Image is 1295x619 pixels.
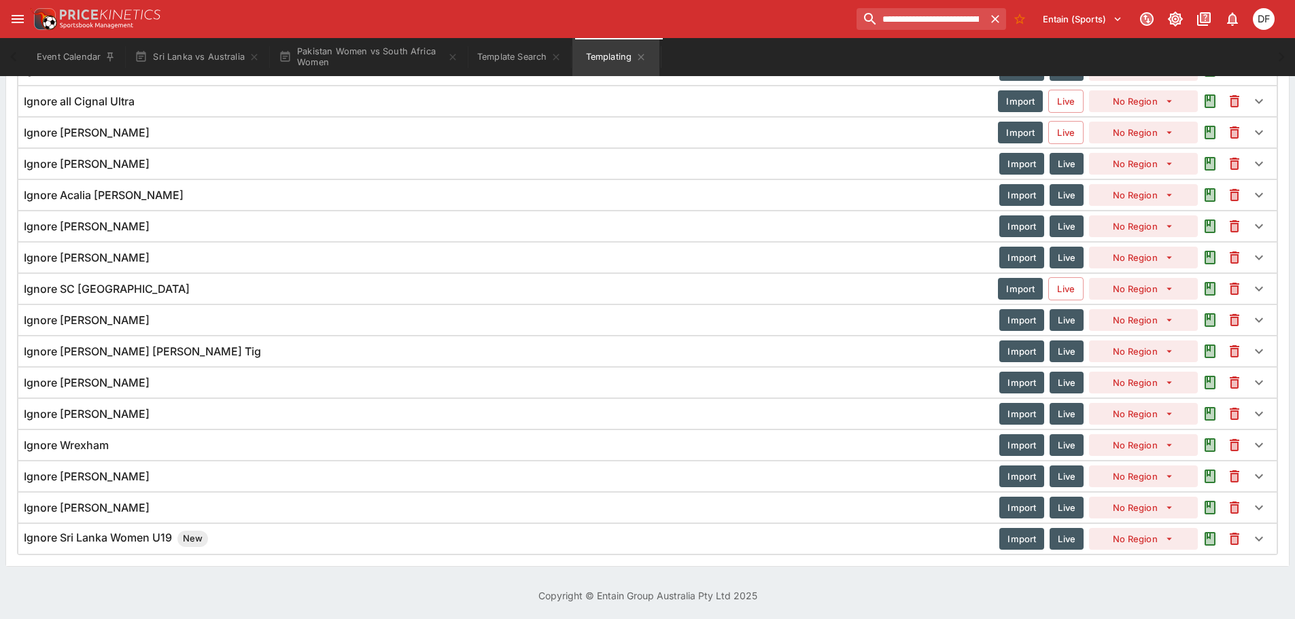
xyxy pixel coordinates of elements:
button: Select Tenant [1035,8,1130,30]
button: Audit the Template Change History [1198,183,1222,207]
h6: Ignore [PERSON_NAME] [24,313,150,328]
button: Live [1050,184,1084,206]
button: Live [1048,90,1084,113]
button: Audit the Template Change History [1198,370,1222,395]
button: David Foster [1249,4,1279,34]
button: Live [1050,247,1084,268]
button: No Region [1089,434,1198,456]
button: This will delete the selected template. You will still need to Save Template changes to commit th... [1222,277,1247,301]
button: This will delete the selected template. You will still need to Save Template changes to commit th... [1222,89,1247,113]
button: Import [999,215,1044,237]
button: Audit the Template Change History [1198,152,1222,176]
button: This will delete the selected template. You will still need to Save Template changes to commit th... [1222,120,1247,145]
button: This will delete the selected template. You will still need to Save Template changes to commit th... [1222,433,1247,457]
button: Live [1050,403,1084,425]
button: Import [999,153,1044,175]
button: Template Search [469,38,570,76]
button: Audit the Template Change History [1198,433,1222,457]
button: No Region [1089,372,1198,393]
h6: Ignore Sri Lanka Women U19 [24,531,208,547]
h6: Ignore [PERSON_NAME] [24,470,150,484]
button: Audit the Template Change History [1198,120,1222,145]
button: Import [999,434,1044,456]
button: This will delete the selected template. You will still need to Save Template changes to commit th... [1222,402,1247,426]
button: Import [998,122,1043,143]
button: No Region [1089,528,1198,550]
button: Import [999,372,1044,393]
h6: Ignore all Cignal Ultra [24,94,135,109]
button: No Region [1089,153,1198,175]
button: No Region [1089,340,1198,362]
h6: Ignore [PERSON_NAME] [24,157,150,171]
button: Live [1050,372,1084,393]
h6: Ignore [PERSON_NAME] [24,376,150,390]
button: This will delete the selected template. You will still need to Save Template changes to commit th... [1222,183,1247,207]
button: Live [1050,434,1084,456]
button: Import [999,528,1044,550]
button: Audit the Template Change History [1198,308,1222,332]
button: This will delete the selected template. You will still need to Save Template changes to commit th... [1222,214,1247,238]
button: No Region [1089,90,1198,112]
button: No Region [1089,309,1198,331]
button: Event Calendar [29,38,124,76]
h6: Ignore SC [GEOGRAPHIC_DATA] [24,282,190,296]
button: This will delete the selected template. You will still need to Save Template changes to commit th... [1222,495,1247,520]
button: Import [998,278,1043,300]
button: This will delete the selected template. You will still need to Save Template changes to commit th... [1222,245,1247,270]
button: Sri Lanka vs Australia [126,38,268,76]
span: New [177,532,208,546]
button: No Region [1089,278,1198,300]
img: Sportsbook Management [60,22,133,29]
img: PriceKinetics Logo [30,5,57,33]
button: Audit the Template Change History [1198,89,1222,113]
button: No Region [1089,215,1198,237]
button: No Region [1089,465,1198,487]
div: David Foster [1253,8,1275,30]
button: open drawer [5,7,30,31]
img: PriceKinetics [60,10,160,20]
h6: Ignore Wrexham [24,438,109,453]
button: Audit the Template Change History [1198,277,1222,301]
button: This will delete the selected template. You will still need to Save Template changes to commit th... [1222,527,1247,551]
button: Live [1050,309,1084,331]
h6: Ignore [PERSON_NAME] [24,251,150,265]
h6: Ignore [PERSON_NAME] [24,219,150,234]
button: Import [999,403,1044,425]
button: This will delete the selected template. You will still need to Save Template changes to commit th... [1222,464,1247,489]
button: Audit the Template Change History [1198,527,1222,551]
button: This will delete the selected template. You will still need to Save Template changes to commit th... [1222,308,1247,332]
button: Live [1048,121,1084,144]
button: No Region [1089,497,1198,518]
h6: Ignore [PERSON_NAME] [PERSON_NAME] Tig [24,344,261,359]
button: Audit the Template Change History [1198,495,1222,520]
button: Live [1050,340,1084,362]
button: No Bookmarks [1009,8,1031,30]
button: Live [1050,528,1084,550]
input: search [857,8,984,30]
button: No Region [1089,184,1198,206]
button: Import [999,497,1044,518]
button: Documentation [1192,7,1216,31]
button: Notifications [1220,7,1245,31]
button: Live [1050,215,1084,237]
button: This will delete the selected template. You will still need to Save Template changes to commit th... [1222,370,1247,395]
button: Audit the Template Change History [1198,339,1222,364]
button: Live [1050,465,1084,487]
button: Audit the Template Change History [1198,402,1222,426]
button: No Region [1089,247,1198,268]
button: Connected to PK [1135,7,1159,31]
h6: Ignore Acalia [PERSON_NAME] [24,188,184,202]
button: No Region [1089,403,1198,425]
button: Live [1050,153,1084,175]
button: Audit the Template Change History [1198,245,1222,270]
h6: Ignore [PERSON_NAME] [24,407,150,421]
button: Pakistan Women vs South Africa Women [271,38,466,76]
button: Toggle light/dark mode [1163,7,1188,31]
h6: Ignore [PERSON_NAME] [24,126,150,140]
button: Import [999,184,1044,206]
button: Audit the Template Change History [1198,214,1222,238]
button: Import [999,465,1044,487]
button: Import [999,340,1044,362]
button: Import [999,309,1044,331]
button: Templating [572,38,659,76]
